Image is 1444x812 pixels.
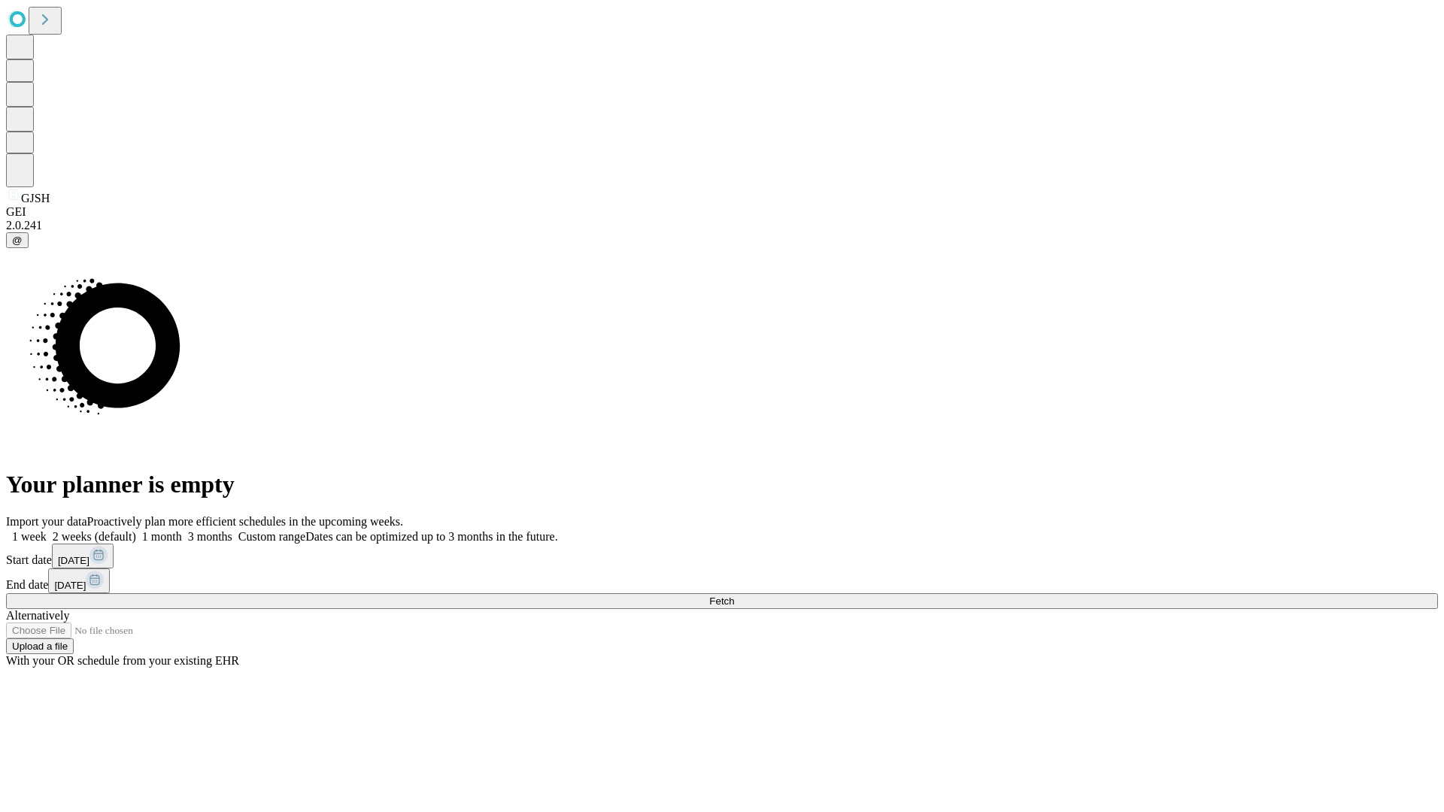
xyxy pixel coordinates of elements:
span: With your OR schedule from your existing EHR [6,654,239,667]
div: Start date [6,544,1438,568]
span: @ [12,235,23,246]
span: 3 months [188,530,232,543]
div: GEI [6,205,1438,219]
span: 1 week [12,530,47,543]
div: 2.0.241 [6,219,1438,232]
button: [DATE] [48,568,110,593]
span: Alternatively [6,609,69,622]
span: GJSH [21,192,50,205]
span: 2 weeks (default) [53,530,136,543]
span: 1 month [142,530,182,543]
button: @ [6,232,29,248]
button: [DATE] [52,544,114,568]
span: Dates can be optimized up to 3 months in the future. [305,530,557,543]
button: Fetch [6,593,1438,609]
span: Import your data [6,515,87,528]
h1: Your planner is empty [6,471,1438,498]
span: Fetch [709,595,734,607]
div: End date [6,568,1438,593]
span: Custom range [238,530,305,543]
span: [DATE] [58,555,89,566]
button: Upload a file [6,638,74,654]
span: Proactively plan more efficient schedules in the upcoming weeks. [87,515,403,528]
span: [DATE] [54,580,86,591]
